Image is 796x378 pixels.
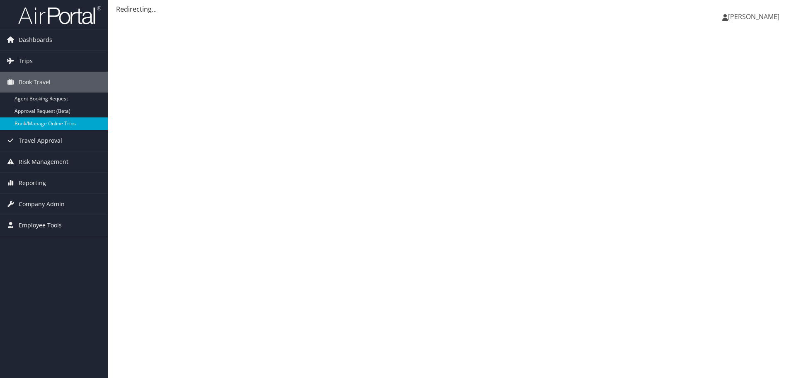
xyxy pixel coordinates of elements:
[116,4,788,14] div: Redirecting...
[19,130,62,151] span: Travel Approval
[19,194,65,215] span: Company Admin
[19,29,52,50] span: Dashboards
[728,12,779,21] span: [PERSON_NAME]
[722,4,788,29] a: [PERSON_NAME]
[19,215,62,236] span: Employee Tools
[19,173,46,193] span: Reporting
[19,72,51,93] span: Book Travel
[19,151,68,172] span: Risk Management
[19,51,33,71] span: Trips
[18,5,101,25] img: airportal-logo.png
